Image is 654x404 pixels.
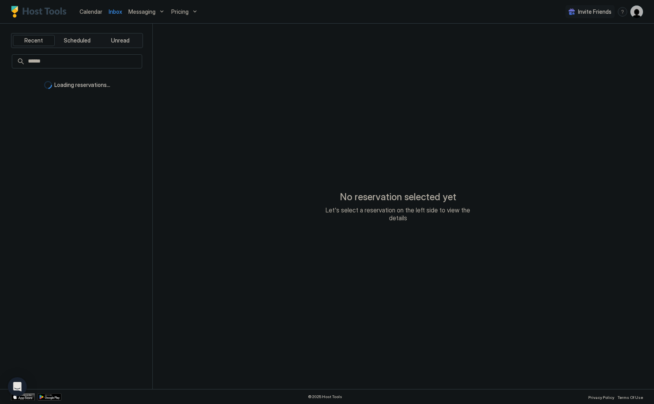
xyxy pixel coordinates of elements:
span: Unread [111,37,130,44]
span: Messaging [128,8,156,15]
span: Loading reservations... [54,81,110,89]
span: Scheduled [64,37,91,44]
input: Input Field [25,55,142,68]
span: Privacy Policy [588,395,614,400]
span: Let's select a reservation on the left side to view the details [319,206,477,222]
a: Inbox [109,7,122,16]
span: Inbox [109,8,122,15]
a: App Store [11,393,35,400]
button: Recent [13,35,55,46]
button: Scheduled [56,35,98,46]
span: Invite Friends [578,8,611,15]
a: Host Tools Logo [11,6,70,18]
a: Calendar [80,7,102,16]
div: menu [618,7,627,17]
div: tab-group [11,33,143,48]
span: No reservation selected yet [340,191,456,203]
a: Google Play Store [38,393,61,400]
span: Recent [24,37,43,44]
div: loading [44,81,52,89]
button: Unread [99,35,141,46]
span: Terms Of Use [617,395,643,400]
span: © 2025 Host Tools [308,394,342,399]
a: Terms Of Use [617,393,643,401]
a: Privacy Policy [588,393,614,401]
span: Calendar [80,8,102,15]
div: User profile [630,6,643,18]
div: Open Intercom Messenger [8,377,27,396]
span: Pricing [171,8,189,15]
